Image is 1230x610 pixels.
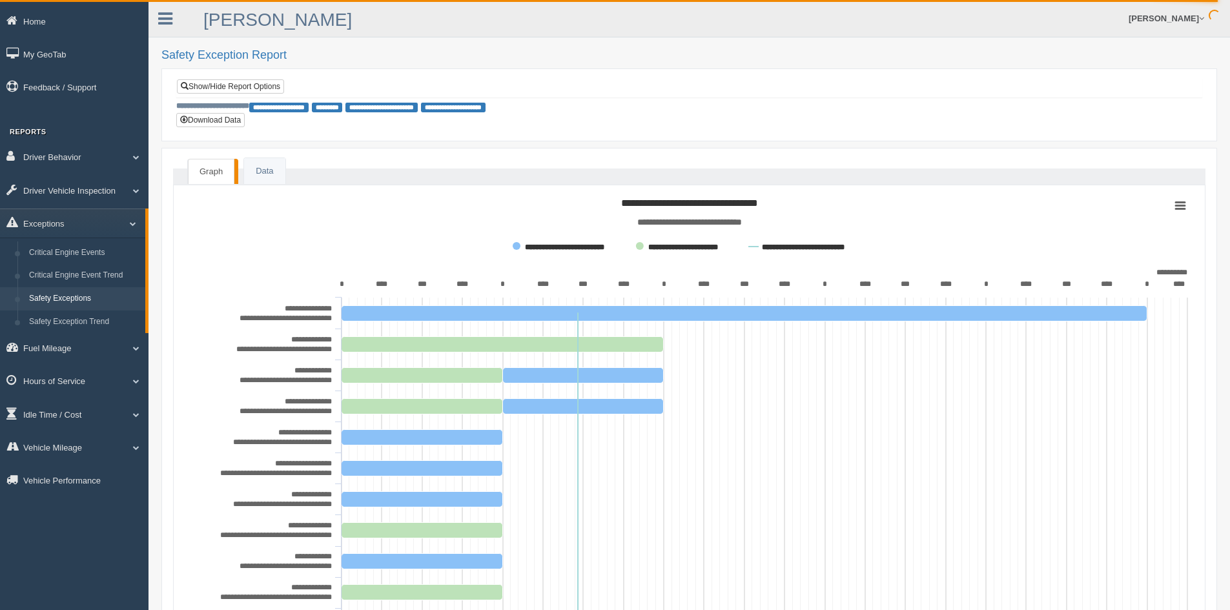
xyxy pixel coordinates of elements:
[23,310,145,334] a: Safety Exception Trend
[188,159,234,185] a: Graph
[161,49,1217,62] h2: Safety Exception Report
[203,10,352,30] a: [PERSON_NAME]
[23,264,145,287] a: Critical Engine Event Trend
[244,158,285,185] a: Data
[23,287,145,310] a: Safety Exceptions
[177,79,284,94] a: Show/Hide Report Options
[23,241,145,265] a: Critical Engine Events
[176,113,245,127] button: Download Data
